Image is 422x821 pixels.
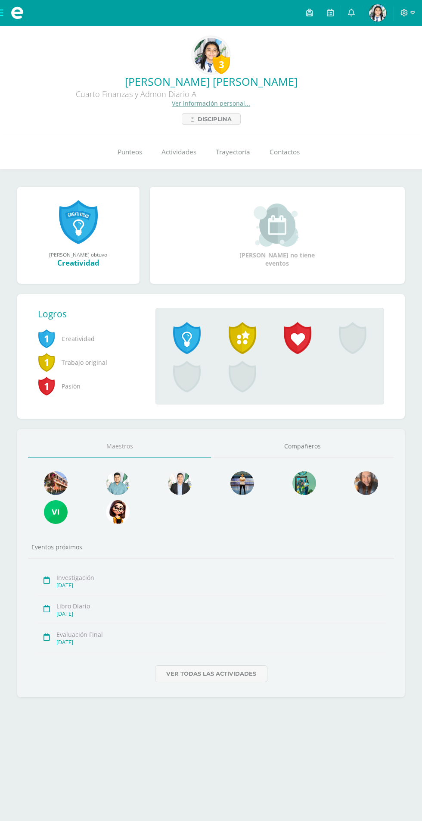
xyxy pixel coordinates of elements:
[56,610,385,617] div: [DATE]
[292,471,316,495] img: f42db2dd1cd36b3b6e69d82baa85bd48.png
[38,352,55,372] span: 1
[56,630,385,639] div: Evaluación Final
[26,258,131,268] div: Creatividad
[213,54,230,74] div: 3
[206,135,260,169] a: Trayectoria
[211,436,394,458] a: Compañeros
[38,374,142,398] span: Pasión
[155,665,267,682] a: Ver todas las actividades
[118,147,142,157] span: Punteos
[106,471,130,495] img: 0f63e8005e7200f083a8d258add6f512.png
[234,204,320,267] div: [PERSON_NAME] no tiene eventos
[152,135,206,169] a: Actividades
[28,436,211,458] a: Maestros
[38,329,55,348] span: 1
[161,147,196,157] span: Actividades
[44,500,68,524] img: 86ad762a06db99f3d783afd7c36c2468.png
[216,147,250,157] span: Trayectoria
[369,4,386,22] img: c8b2554278c2aa8190328a3408ea909e.png
[38,327,142,351] span: Creatividad
[38,308,149,320] div: Logros
[38,351,142,374] span: Trabajo original
[254,204,301,247] img: event_small.png
[270,147,300,157] span: Contactos
[56,582,385,589] div: [DATE]
[38,376,55,396] span: 1
[56,573,385,582] div: Investigación
[56,639,385,646] div: [DATE]
[198,114,232,124] span: Disciplina
[26,251,131,258] div: [PERSON_NAME] obtuvo
[56,602,385,610] div: Libro Diario
[230,471,254,495] img: 62c276f9e5707e975a312ba56e3c64d5.png
[7,89,265,99] div: Cuarto Finanzas y Admon Diario A
[354,471,378,495] img: d53a6cbdd07aaf83c60ff9fb8bbf0950.png
[44,471,68,495] img: e29994105dc3c498302d04bab28faecd.png
[172,99,250,107] a: Ver información personal...
[260,135,309,169] a: Contactos
[7,74,415,89] a: [PERSON_NAME] [PERSON_NAME]
[182,113,241,125] a: Disciplina
[168,471,192,495] img: 2a5195d5bcc98d37e95be5160e929d36.png
[106,500,130,524] img: d582243b974c2045ac8dbc0446ec51e5.png
[108,135,152,169] a: Punteos
[194,38,228,72] img: 3ffae7b37a7a1a15b526423be8a7ab00.png
[28,543,394,551] div: Eventos próximos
